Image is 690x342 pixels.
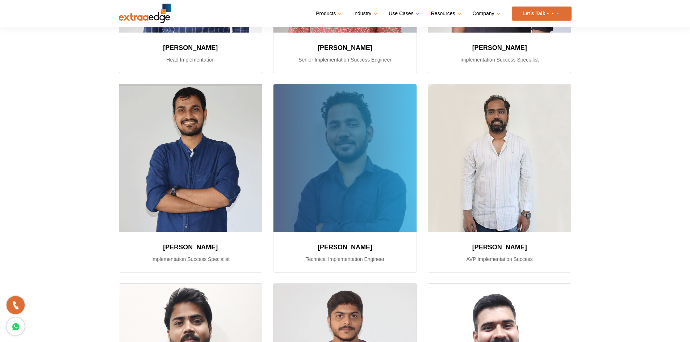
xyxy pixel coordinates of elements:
[437,55,563,64] p: Implementation Success Specialist
[282,255,408,263] p: Technical Implementation Engineer
[473,8,499,19] a: Company
[282,41,408,54] h3: [PERSON_NAME]
[282,55,408,64] p: Senior Implementation Success Engineer
[128,255,254,263] p: Implementation Success Specialist
[512,7,572,21] a: Let’s Talk
[437,41,563,54] h3: [PERSON_NAME]
[389,8,418,19] a: Use Cases
[316,8,340,19] a: Products
[128,241,254,254] h3: [PERSON_NAME]
[437,255,563,263] p: AVP Implementation Success
[128,55,254,64] p: Head Implementation
[282,241,408,254] h3: [PERSON_NAME]
[431,8,460,19] a: Resources
[128,41,254,54] h3: [PERSON_NAME]
[353,8,376,19] a: Industry
[437,241,563,254] h3: [PERSON_NAME]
